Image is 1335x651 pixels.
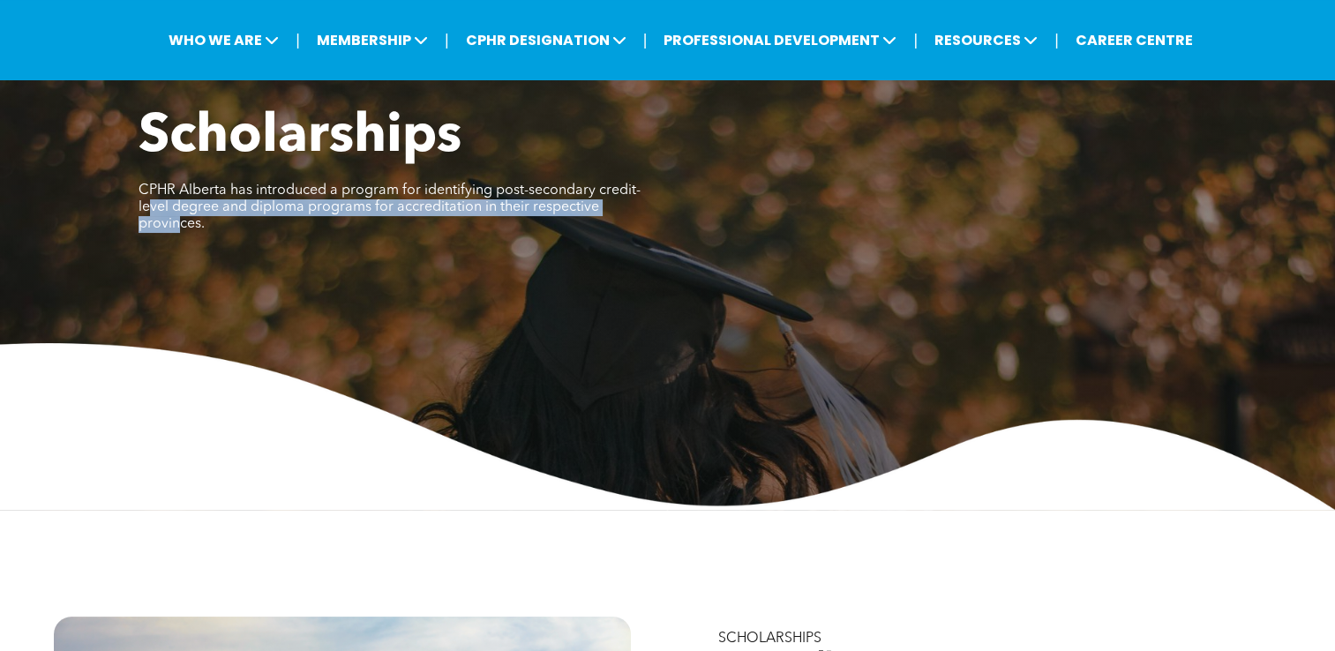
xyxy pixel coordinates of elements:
[1070,24,1198,56] a: CAREER CENTRE
[296,22,300,58] li: |
[139,183,641,231] span: CPHR Alberta has introduced a program for identifying post-secondary credit-level degree and dipl...
[1054,22,1059,58] li: |
[461,24,632,56] span: CPHR DESIGNATION
[643,22,648,58] li: |
[311,24,433,56] span: MEMBERSHIP
[913,22,918,58] li: |
[658,24,902,56] span: PROFESSIONAL DEVELOPMENT
[718,632,821,646] span: SCHOLARSHIPS
[163,24,284,56] span: WHO WE ARE
[929,24,1043,56] span: RESOURCES
[139,111,461,164] span: Scholarships
[445,22,449,58] li: |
